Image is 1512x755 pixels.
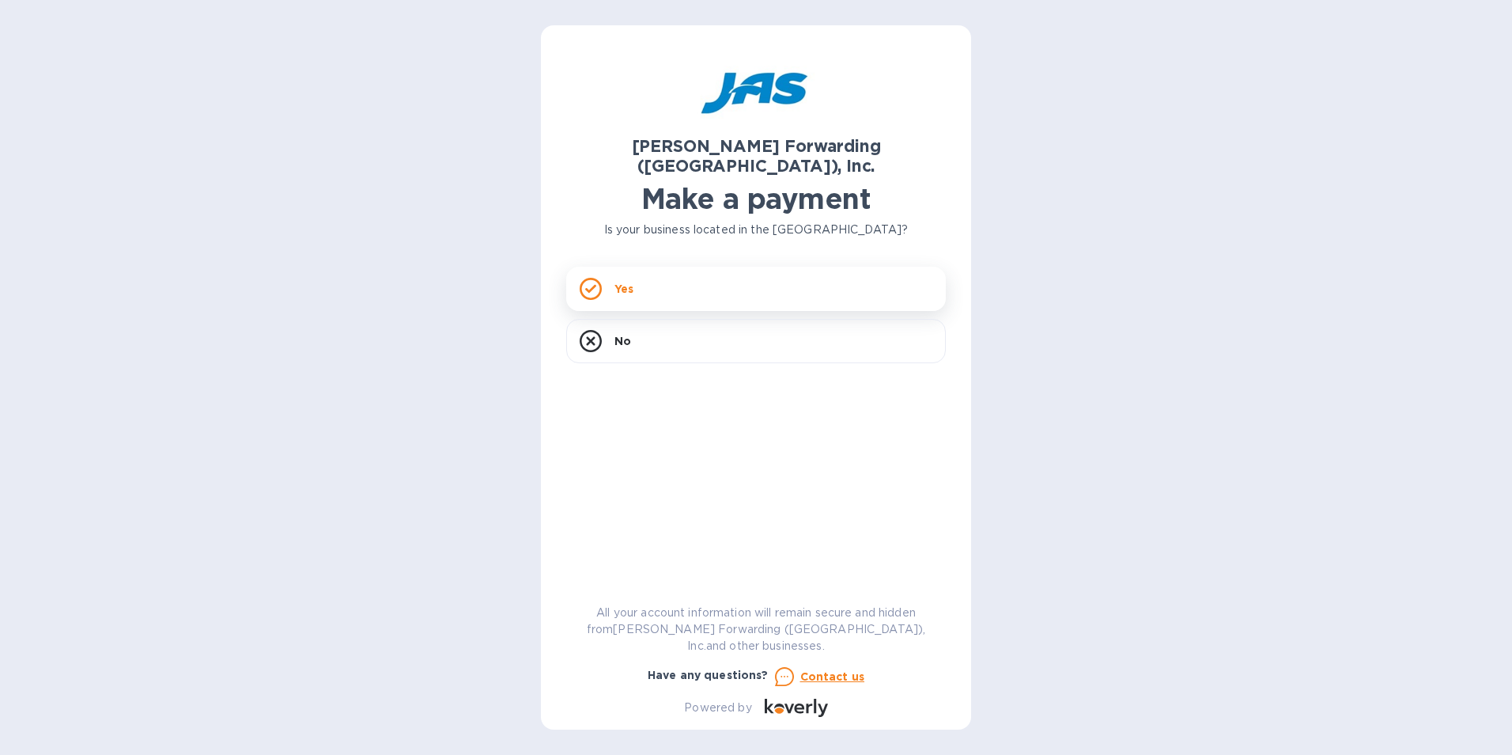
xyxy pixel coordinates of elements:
[614,333,631,349] p: No
[614,281,633,297] p: Yes
[632,136,881,176] b: [PERSON_NAME] Forwarding ([GEOGRAPHIC_DATA]), Inc.
[566,222,946,238] p: Is your business located in the [GEOGRAPHIC_DATA]?
[684,700,751,716] p: Powered by
[566,605,946,654] p: All your account information will remain secure and hidden from [PERSON_NAME] Forwarding ([GEOGRA...
[800,670,865,683] u: Contact us
[566,182,946,215] h1: Make a payment
[648,669,769,681] b: Have any questions?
